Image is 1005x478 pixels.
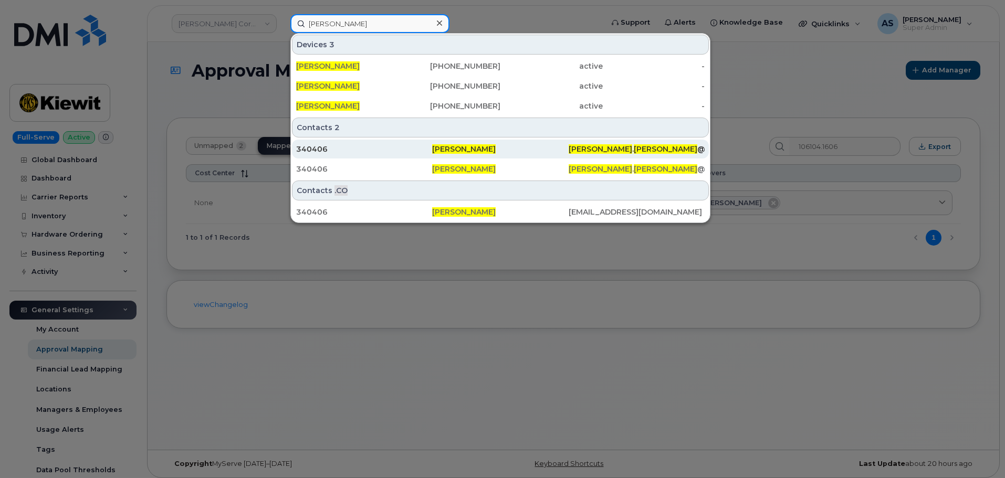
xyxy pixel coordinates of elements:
[292,57,709,76] a: [PERSON_NAME][PHONE_NUMBER]active-
[296,81,360,91] span: [PERSON_NAME]
[292,140,709,158] a: 340406[PERSON_NAME][PERSON_NAME].[PERSON_NAME]@[PERSON_NAME][DOMAIN_NAME]
[634,164,697,174] span: [PERSON_NAME]
[569,207,705,217] div: [EMAIL_ADDRESS][DOMAIN_NAME]
[569,164,705,174] div: . @[PERSON_NAME][DOMAIN_NAME]
[296,164,432,174] div: 340406
[296,207,432,217] div: 340406
[569,144,632,154] span: [PERSON_NAME]
[500,101,603,111] div: active
[334,122,340,133] span: 2
[603,61,705,71] div: -
[292,203,709,221] a: 340406[PERSON_NAME][EMAIL_ADDRESS][DOMAIN_NAME]
[634,144,697,154] span: [PERSON_NAME]
[432,144,496,154] span: [PERSON_NAME]
[292,180,709,200] div: Contacts
[500,81,603,91] div: active
[296,144,432,154] div: 340406
[292,97,709,115] a: [PERSON_NAME][PHONE_NUMBER]active-
[296,101,360,111] span: [PERSON_NAME]
[329,39,334,50] span: 3
[399,81,501,91] div: [PHONE_NUMBER]
[292,118,709,137] div: Contacts
[569,164,632,174] span: [PERSON_NAME]
[296,61,360,71] span: [PERSON_NAME]
[603,101,705,111] div: -
[292,160,709,178] a: 340406[PERSON_NAME][PERSON_NAME].[PERSON_NAME]@[PERSON_NAME][DOMAIN_NAME]
[432,207,496,217] span: [PERSON_NAME]
[959,432,997,470] iframe: Messenger Launcher
[399,101,501,111] div: [PHONE_NUMBER]
[292,35,709,55] div: Devices
[432,164,496,174] span: [PERSON_NAME]
[603,81,705,91] div: -
[500,61,603,71] div: active
[292,77,709,95] a: [PERSON_NAME][PHONE_NUMBER]active-
[334,185,348,196] span: .CO
[399,61,501,71] div: [PHONE_NUMBER]
[569,144,705,154] div: . @[PERSON_NAME][DOMAIN_NAME]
